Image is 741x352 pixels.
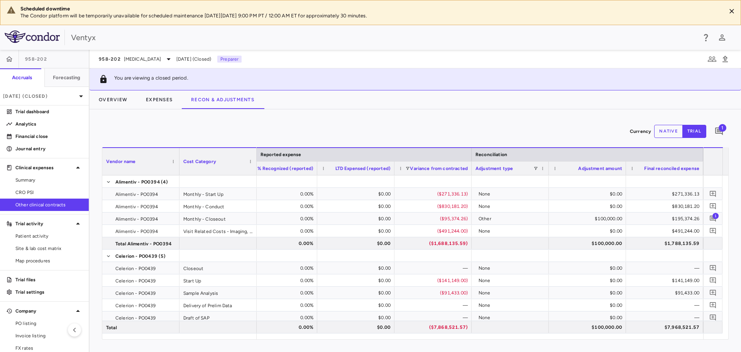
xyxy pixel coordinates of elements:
span: Summary [15,177,83,184]
div: $0.00 [556,188,622,200]
div: $91,433.00 [633,287,699,299]
div: $100,000.00 [556,321,622,333]
button: Add comment [708,226,718,236]
div: $0.00 [324,321,391,333]
div: — [633,311,699,324]
div: $271,336.13 [633,188,699,200]
div: $7,968,521.57 [633,321,699,333]
p: Preparer [217,56,242,63]
span: % Recognized (reported) [257,166,313,171]
div: ($91,433.00) [401,287,468,299]
div: None [479,225,545,237]
div: Monthly - Conduct [179,200,257,212]
span: Invoice listing [15,332,83,339]
span: Adjustment type [475,166,513,171]
div: $0.00 [556,200,622,213]
svg: Add comment [709,215,717,222]
div: — [401,262,468,274]
span: Celerion - PO0439 [115,275,156,287]
button: Add comment [712,125,726,138]
div: None [479,299,545,311]
span: Total Alimentiv - PO0394 [115,238,172,250]
svg: Add comment [709,202,717,210]
button: Add comment [708,201,718,211]
button: Add comment [708,275,718,286]
span: 958-202 [99,56,121,62]
div: 0.00% [247,299,313,311]
span: Cost Category [183,159,216,164]
div: — [633,299,699,311]
span: Final reconciled expense [644,166,699,171]
div: None [479,200,545,213]
svg: Add comment [709,190,717,197]
div: ($95,374.26) [401,213,468,225]
div: 0.00% [247,287,313,299]
div: $0.00 [556,274,622,287]
span: 1 [712,213,719,219]
div: None [479,311,545,324]
span: [DATE] (Closed) [176,56,211,63]
span: CRO PSI [15,189,83,196]
div: $0.00 [556,311,622,324]
span: LTD Expensed (reported) [335,166,391,171]
span: Celerion - PO0439 [115,312,156,324]
div: $0.00 [324,274,391,287]
div: Scheduled downtime [20,5,720,12]
div: $0.00 [324,299,391,311]
div: 0.00% [247,237,313,250]
p: [DATE] (Closed) [3,93,76,100]
span: (4) [161,176,168,188]
div: Delivery of Prelim Data [179,299,257,311]
span: PO listing [15,320,83,327]
span: Alimentiv - PO0394 [115,225,158,238]
svg: Add comment [709,264,717,272]
div: None [479,287,545,299]
span: Patient activity [15,233,83,240]
div: $0.00 [324,200,391,213]
div: 0.00% [247,311,313,324]
span: 958-202 [25,56,47,62]
div: $100,000.00 [556,237,622,250]
svg: Add comment [709,227,717,235]
span: Alimentiv - PO0394 [115,188,158,201]
div: Sample Analysis [179,287,257,299]
svg: Add comment [709,301,717,309]
div: Closeout [179,262,257,274]
h6: Accruals [12,74,32,81]
p: You are viewing a closed period. [114,75,188,84]
div: Visit Related Costs - Imaging, Sampling, Processing [179,225,257,237]
span: Celerion - PO0439 [115,287,156,299]
button: Add comment [708,300,718,310]
span: (5) [159,250,166,262]
div: ($141,149.00) [401,274,468,287]
p: Journal entry [15,145,83,152]
p: Clinical expenses [15,164,73,171]
div: $0.00 [324,237,391,250]
p: Financial close [15,133,83,140]
button: Close [726,5,738,17]
div: $141,149.00 [633,274,699,287]
button: trial [682,125,706,138]
svg: Add comment [709,289,717,296]
p: Analytics [15,121,83,128]
span: Celerion - PO0439 [115,262,156,275]
button: native [654,125,683,138]
button: Add comment [708,189,718,199]
div: 0.00% [247,274,313,287]
div: 0.00% [247,188,313,200]
p: Trial activity [15,220,73,227]
div: $830,181.20 [633,200,699,213]
span: Total [106,321,117,334]
span: Vendor name [106,159,136,164]
span: Reconciliation [475,152,507,157]
div: 0.00% [247,213,313,225]
span: Site & lab cost matrix [15,245,83,252]
span: Map procedures [15,257,83,264]
svg: Add comment [709,314,717,321]
div: $0.00 [556,287,622,299]
span: Variance from contracted [410,166,468,171]
div: $0.00 [556,262,622,274]
p: Currency [630,128,651,135]
div: 0.00% [247,200,313,213]
div: ($7,868,521.57) [401,321,468,333]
